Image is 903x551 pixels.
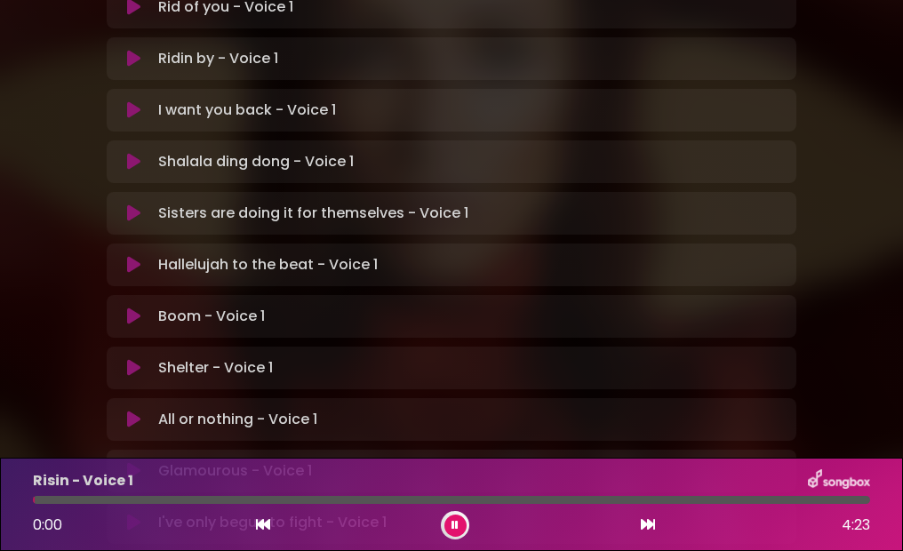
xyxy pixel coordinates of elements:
[158,100,336,121] p: I want you back - Voice 1
[158,409,317,430] p: All or nothing - Voice 1
[158,306,265,327] p: Boom - Voice 1
[158,254,378,275] p: Hallelujah to the beat - Voice 1
[808,469,870,492] img: songbox-logo-white.png
[33,515,62,535] span: 0:00
[842,515,870,536] span: 4:23
[158,151,354,172] p: Shalala ding dong - Voice 1
[158,357,273,379] p: Shelter - Voice 1
[33,470,133,491] p: Risin - Voice 1
[158,203,468,224] p: Sisters are doing it for themselves - Voice 1
[158,48,278,69] p: Ridin by - Voice 1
